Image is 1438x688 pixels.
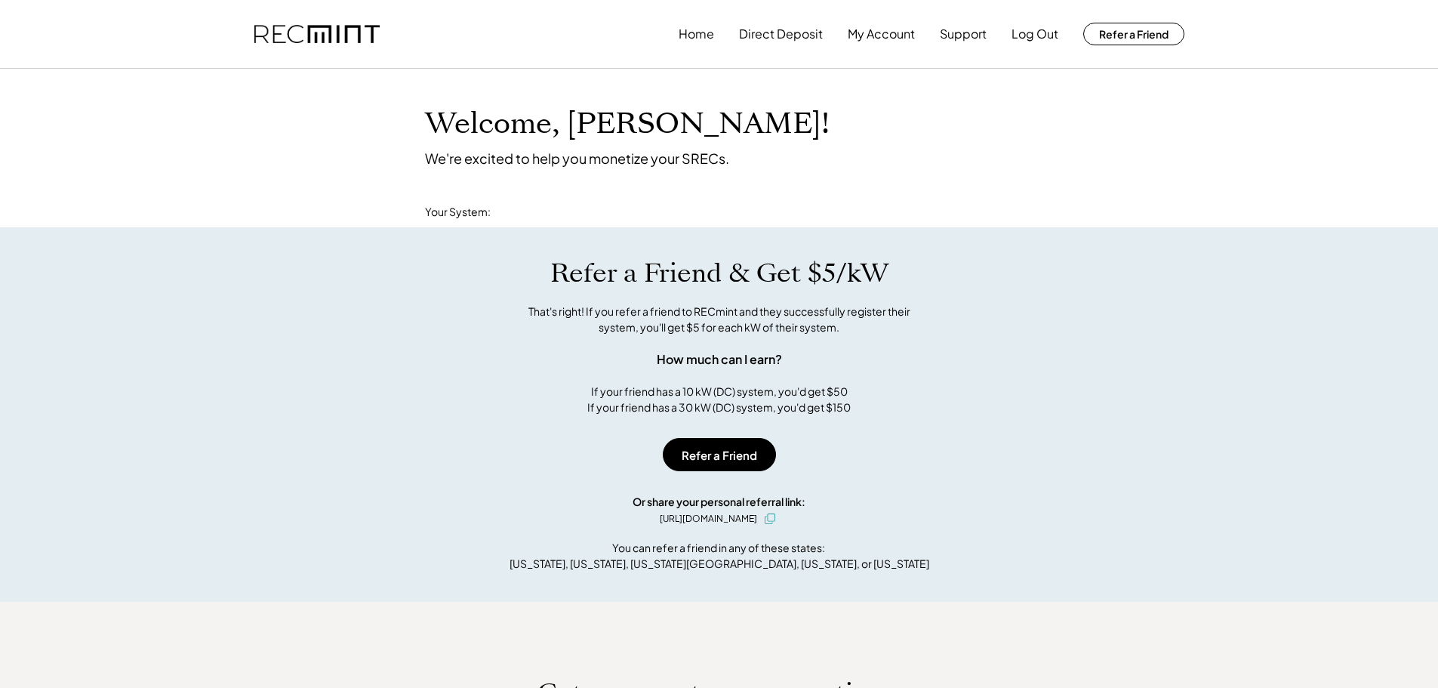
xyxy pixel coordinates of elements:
[633,494,805,510] div: Or share your personal referral link:
[1012,19,1058,49] button: Log Out
[1083,23,1184,45] button: Refer a Friend
[663,438,776,471] button: Refer a Friend
[739,19,823,49] button: Direct Deposit
[761,510,779,528] button: click to copy
[510,540,929,572] div: You can refer a friend in any of these states: [US_STATE], [US_STATE], [US_STATE][GEOGRAPHIC_DATA...
[679,19,714,49] button: Home
[425,150,729,167] div: We're excited to help you monetize your SRECs.
[512,304,927,335] div: That's right! If you refer a friend to RECmint and they successfully register their system, you'l...
[587,384,851,415] div: If your friend has a 10 kW (DC) system, you'd get $50 If your friend has a 30 kW (DC) system, you...
[425,205,491,220] div: Your System:
[848,19,915,49] button: My Account
[550,258,888,289] h1: Refer a Friend & Get $5/kW
[425,106,830,142] h1: Welcome, [PERSON_NAME]!
[254,25,380,44] img: recmint-logotype%403x.png
[657,350,782,369] div: How much can I earn?
[940,19,987,49] button: Support
[660,512,757,526] div: [URL][DOMAIN_NAME]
